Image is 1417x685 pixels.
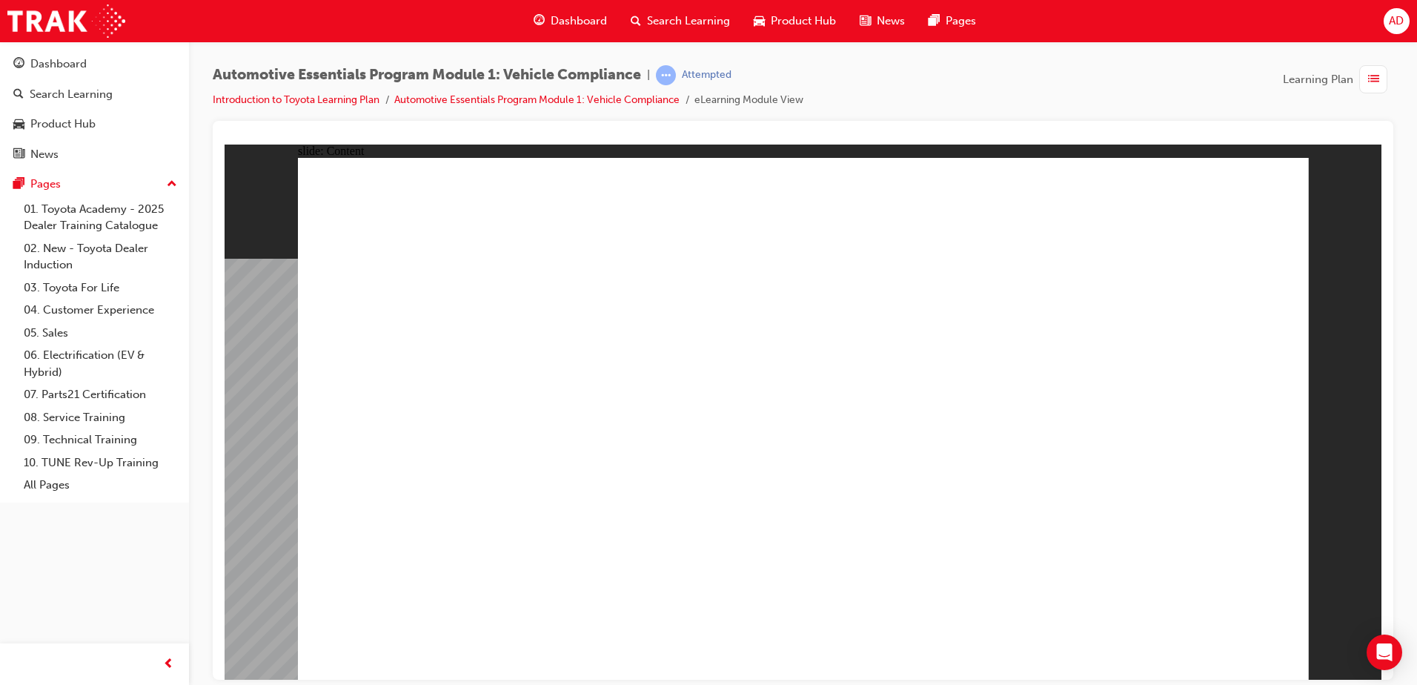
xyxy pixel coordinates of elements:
img: Trak [7,4,125,38]
a: 08. Service Training [18,406,183,429]
span: Product Hub [771,13,836,30]
li: eLearning Module View [694,92,803,109]
button: DashboardSearch LearningProduct HubNews [6,47,183,171]
a: search-iconSearch Learning [619,6,742,36]
a: Search Learning [6,81,183,108]
span: Automotive Essentials Program Module 1: Vehicle Compliance [213,67,641,84]
a: 06. Electrification (EV & Hybrid) [18,344,183,383]
span: guage-icon [13,58,24,71]
span: list-icon [1368,70,1379,89]
span: news-icon [13,148,24,162]
span: news-icon [860,12,871,30]
span: pages-icon [13,178,24,191]
div: Search Learning [30,86,113,103]
button: Learning Plan [1283,65,1393,93]
div: News [30,146,59,163]
a: 01. Toyota Academy - 2025 Dealer Training Catalogue [18,198,183,237]
a: 05. Sales [18,322,183,345]
span: Dashboard [551,13,607,30]
span: guage-icon [534,12,545,30]
a: Dashboard [6,50,183,78]
span: learningRecordVerb_ATTEMPT-icon [656,65,676,85]
span: Learning Plan [1283,71,1353,88]
button: AD [1384,8,1410,34]
div: Product Hub [30,116,96,133]
a: guage-iconDashboard [522,6,619,36]
span: car-icon [13,118,24,131]
a: 07. Parts21 Certification [18,383,183,406]
a: car-iconProduct Hub [742,6,848,36]
a: All Pages [18,474,183,497]
a: 03. Toyota For Life [18,277,183,300]
span: Search Learning [647,13,730,30]
span: News [877,13,905,30]
div: Attempted [682,68,731,82]
span: AD [1389,13,1404,30]
div: Pages [30,176,61,193]
span: up-icon [167,175,177,194]
a: Introduction to Toyota Learning Plan [213,93,379,106]
a: pages-iconPages [917,6,988,36]
a: 02. New - Toyota Dealer Induction [18,237,183,277]
span: | [647,67,650,84]
div: Dashboard [30,56,87,73]
button: Pages [6,171,183,198]
a: News [6,141,183,168]
span: pages-icon [929,12,940,30]
span: prev-icon [163,655,174,674]
span: search-icon [13,88,24,102]
a: 10. TUNE Rev-Up Training [18,451,183,474]
a: Automotive Essentials Program Module 1: Vehicle Compliance [394,93,680,106]
a: Product Hub [6,110,183,138]
span: car-icon [754,12,765,30]
div: Open Intercom Messenger [1367,635,1402,670]
a: news-iconNews [848,6,917,36]
a: 04. Customer Experience [18,299,183,322]
span: search-icon [631,12,641,30]
span: Pages [946,13,976,30]
a: 09. Technical Training [18,428,183,451]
